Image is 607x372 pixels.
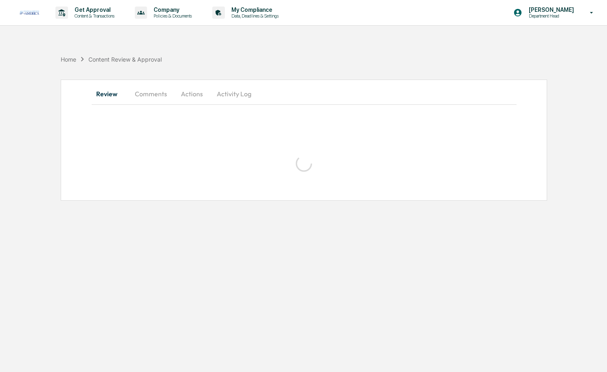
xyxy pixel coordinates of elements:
[68,7,119,13] p: Get Approval
[225,13,283,19] p: Data, Deadlines & Settings
[61,56,76,63] div: Home
[147,13,196,19] p: Policies & Documents
[210,84,258,104] button: Activity Log
[147,7,196,13] p: Company
[174,84,210,104] button: Actions
[128,84,174,104] button: Comments
[225,7,283,13] p: My Compliance
[20,11,39,14] img: logo
[68,13,119,19] p: Content & Transactions
[522,13,578,19] p: Department Head
[88,56,162,63] div: Content Review & Approval
[522,7,578,13] p: [PERSON_NAME]
[92,84,128,104] button: Review
[92,84,517,104] div: secondary tabs example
